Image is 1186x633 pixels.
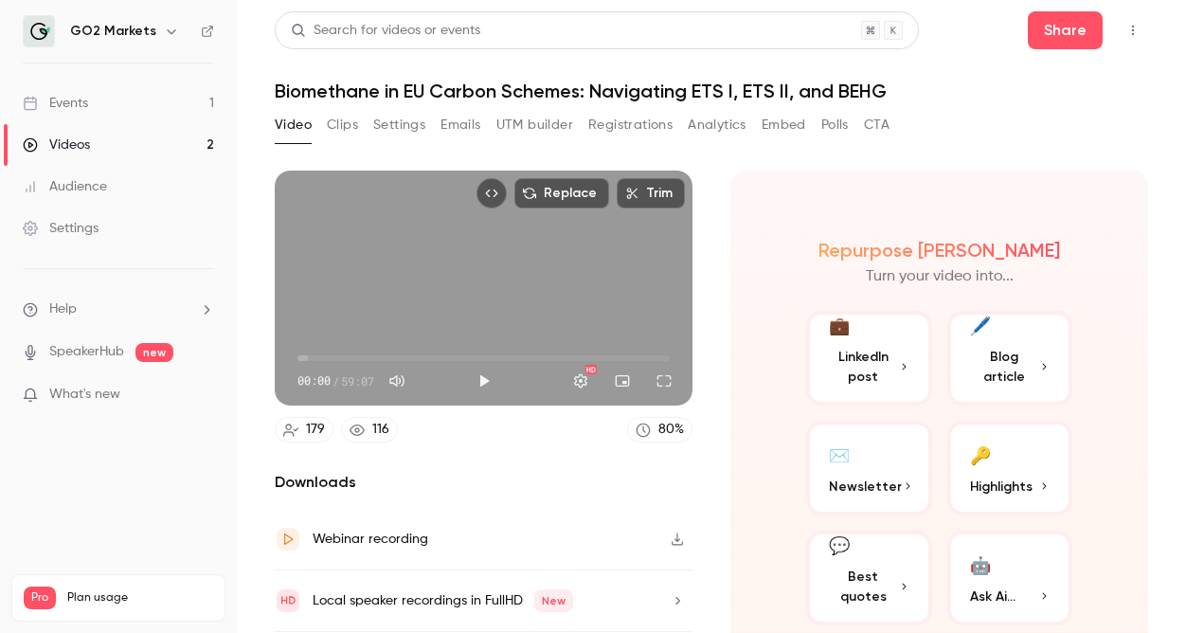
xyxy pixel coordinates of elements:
[864,110,889,140] button: CTA
[23,94,88,113] div: Events
[275,80,1148,102] h1: Biomethane in EU Carbon Schemes: Navigating ETS I, ETS II, and BEHG
[818,239,1060,262] h2: Repurpose [PERSON_NAME]
[465,362,503,400] button: Play
[514,178,609,208] button: Replace
[562,362,600,400] button: Settings
[378,362,416,400] button: Mute
[534,589,573,612] span: New
[970,477,1033,497] span: Highlights
[23,136,90,154] div: Videos
[23,219,99,238] div: Settings
[866,265,1014,288] p: Turn your video into...
[313,528,428,551] div: Webinar recording
[603,362,641,400] button: Turn on miniplayer
[275,471,692,494] h2: Downloads
[1028,11,1103,49] button: Share
[70,22,156,41] h6: GO2 Markets
[341,372,374,389] span: 59:07
[24,587,56,609] span: Pro
[49,299,77,319] span: Help
[297,372,331,389] span: 00:00
[829,477,902,497] span: Newsletter
[762,110,806,140] button: Embed
[829,440,850,469] div: ✉️
[821,110,849,140] button: Polls
[476,178,507,208] button: Embed video
[1118,15,1148,45] button: Top Bar Actions
[829,534,850,559] div: 💬
[970,314,991,339] div: 🖊️
[806,421,932,515] button: ✉️Newsletter
[23,177,107,196] div: Audience
[970,347,1039,387] span: Blog article
[829,567,898,606] span: Best quotes
[67,590,213,606] span: Plan usage
[313,589,573,612] div: Local speaker recordings in FullHD
[970,550,991,579] div: 🤖
[372,420,389,440] div: 116
[191,387,214,404] iframe: Noticeable Trigger
[23,299,214,319] li: help-dropdown-opener
[947,531,1073,625] button: 🤖Ask Ai...
[306,420,325,440] div: 179
[947,421,1073,515] button: 🔑Highlights
[829,347,898,387] span: LinkedIn post
[806,311,932,406] button: 💼LinkedIn post
[947,311,1073,406] button: 🖊️Blog article
[585,365,597,374] div: HD
[440,110,480,140] button: Emails
[275,110,312,140] button: Video
[645,362,683,400] button: Full screen
[275,417,333,443] a: 179
[291,21,480,41] div: Search for videos or events
[327,110,358,140] button: Clips
[658,420,684,440] div: 80 %
[373,110,425,140] button: Settings
[627,417,692,443] a: 80%
[970,440,991,469] div: 🔑
[332,372,339,389] span: /
[49,385,120,405] span: What's new
[829,314,850,339] div: 💼
[806,531,932,625] button: 💬Best quotes
[297,372,374,389] div: 00:00
[588,110,673,140] button: Registrations
[970,587,1015,606] span: Ask Ai...
[49,342,124,362] a: SpeakerHub
[496,110,573,140] button: UTM builder
[24,16,54,46] img: GO2 Markets
[135,343,173,362] span: new
[341,417,398,443] a: 116
[688,110,746,140] button: Analytics
[617,178,685,208] button: Trim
